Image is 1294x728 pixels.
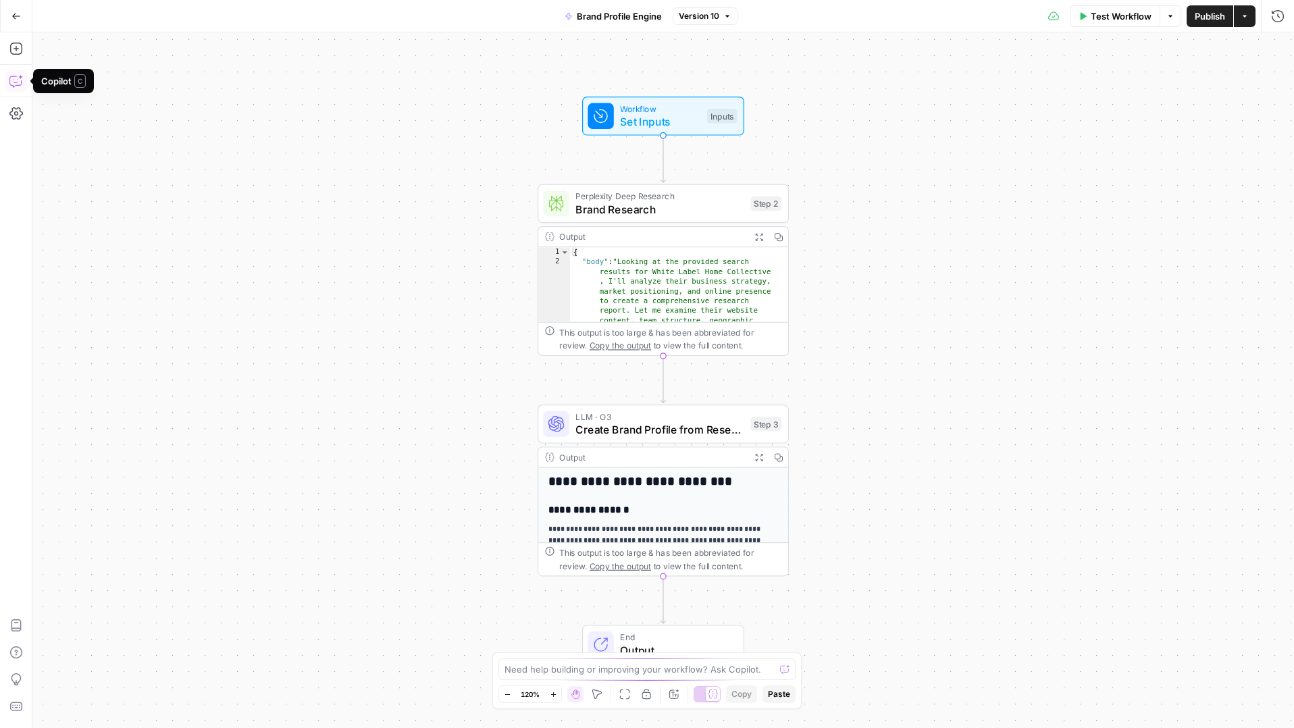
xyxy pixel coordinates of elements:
g: Edge from start to step_2 [661,136,665,183]
span: Test Workflow [1091,9,1151,23]
span: Perplexity Deep Research [575,190,744,203]
span: Workflow [620,102,700,115]
div: This output is too large & has been abbreviated for review. to view the full content. [559,326,781,352]
g: Edge from step_2 to step_3 [661,356,665,403]
div: 1 [538,247,570,257]
span: 120% [521,689,540,700]
span: Set Inputs [620,113,700,130]
div: Output [559,230,744,243]
span: Paste [768,688,790,700]
span: Output [620,642,730,658]
g: Edge from step_3 to end [661,576,665,623]
span: LLM · O3 [575,410,744,423]
div: This output is too large & has been abbreviated for review. to view the full content. [559,546,781,572]
span: C [74,74,86,88]
div: Step 3 [751,417,782,432]
div: Step 2 [751,197,782,211]
span: Copy the output [590,561,651,571]
span: Toggle code folding, rows 1 through 3 [561,247,569,257]
button: Test Workflow [1070,5,1160,27]
div: Inputs [707,109,737,124]
button: Paste [762,685,796,703]
button: Version 10 [673,7,737,25]
span: Brand Profile Engine [577,9,662,23]
span: Create Brand Profile from Research [575,421,744,438]
button: Brand Profile Engine [557,5,670,27]
span: Publish [1195,9,1225,23]
div: Perplexity Deep ResearchBrand ResearchStep 2Output{ "body":"Looking at the provided search result... [538,184,789,356]
div: WorkflowSet InputsInputs [538,97,789,136]
div: Output [559,450,744,463]
button: Copy [726,685,757,703]
div: Copilot [41,74,86,88]
span: End [620,631,730,644]
div: EndOutput [538,625,789,664]
span: Copy the output [590,340,651,350]
span: Version 10 [679,10,719,22]
span: Brand Research [575,201,744,217]
span: Copy [731,688,752,700]
button: Publish [1187,5,1233,27]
